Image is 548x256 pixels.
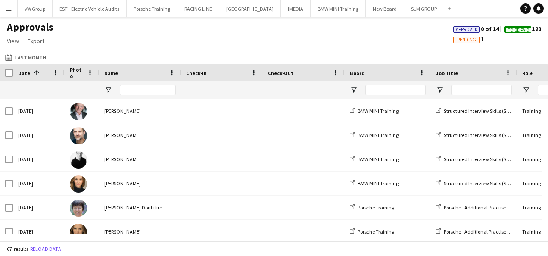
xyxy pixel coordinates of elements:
a: Structured Interview Skills (S.I.S) [436,132,514,138]
button: New Board [366,0,404,17]
a: BMW MINI Training [350,156,399,162]
button: Open Filter Menu [522,86,530,94]
img: Donna Doubtfire [70,200,87,217]
div: [PERSON_NAME] [99,123,181,147]
span: Structured Interview Skills (S.I.S) [444,180,514,187]
button: Last Month [3,52,48,62]
span: Porsche - Additional Practise Sessions [444,204,526,211]
div: [PERSON_NAME] Doubtfire [99,196,181,219]
button: RACING LINE [177,0,219,17]
span: Board [350,70,365,76]
span: BMW MINI Training [358,132,399,138]
div: [DATE] [13,147,65,171]
img: Louise Lee [70,224,87,241]
span: Job Title [436,70,458,76]
img: Luke Harris [70,127,87,144]
button: VW Group [18,0,53,17]
button: Reload data [28,244,63,254]
span: To Be Paid [508,28,529,33]
span: Export [28,37,44,45]
div: [PERSON_NAME] [99,220,181,244]
a: BMW MINI Training [350,132,399,138]
span: View [7,37,19,45]
a: Structured Interview Skills (S.I.S) [436,156,514,162]
span: 120 [504,25,541,33]
span: BMW MINI Training [358,108,399,114]
div: [PERSON_NAME] [99,147,181,171]
a: View [3,35,22,47]
span: Pending [457,37,476,43]
a: Structured Interview Skills (S.I.S) [436,180,514,187]
span: Structured Interview Skills (S.I.S) [444,132,514,138]
img: Jessica Foden-Andrews [70,175,87,193]
div: [PERSON_NAME] [99,172,181,195]
span: Check-In [186,70,207,76]
a: Structured Interview Skills (S.I.S) [436,108,514,114]
div: [DATE] [13,99,65,123]
a: Porsche - Additional Practise Sessions [436,228,526,235]
div: [DATE] [13,123,65,147]
div: [DATE] [13,172,65,195]
input: Board Filter Input [365,85,426,95]
span: Name [104,70,118,76]
button: [GEOGRAPHIC_DATA] [219,0,281,17]
button: Open Filter Menu [350,86,358,94]
span: Role [522,70,533,76]
button: Open Filter Menu [436,86,444,94]
div: [DATE] [13,196,65,219]
span: Photo [70,66,84,79]
span: Structured Interview Skills (S.I.S) [444,108,514,114]
button: IMEDIA [281,0,311,17]
img: Clive Woodward [70,103,87,120]
div: [DATE] [13,220,65,244]
a: Porsche Training [350,228,394,235]
span: Porsche Training [358,228,394,235]
span: BMW MINI Training [358,180,399,187]
span: Check-Out [268,70,293,76]
a: Porsche - Additional Practise Sessions [436,204,526,211]
span: 1 [453,35,484,43]
span: Date [18,70,30,76]
img: Nick Haswell [70,151,87,169]
button: EST - Electric Vehicle Audits [53,0,127,17]
a: BMW MINI Training [350,108,399,114]
input: Job Title Filter Input [451,85,512,95]
a: Export [24,35,48,47]
a: Porsche Training [350,204,394,211]
div: [PERSON_NAME] [99,99,181,123]
span: Porsche - Additional Practise Sessions [444,228,526,235]
span: Structured Interview Skills (S.I.S) [444,156,514,162]
span: 0 of 14 [453,25,504,33]
span: Porsche Training [358,204,394,211]
button: BMW MINI Training [311,0,366,17]
span: BMW MINI Training [358,156,399,162]
span: Approved [456,27,478,32]
a: BMW MINI Training [350,180,399,187]
button: Open Filter Menu [104,86,112,94]
button: SLM GROUP [404,0,444,17]
button: Porsche Training [127,0,177,17]
input: Name Filter Input [120,85,176,95]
